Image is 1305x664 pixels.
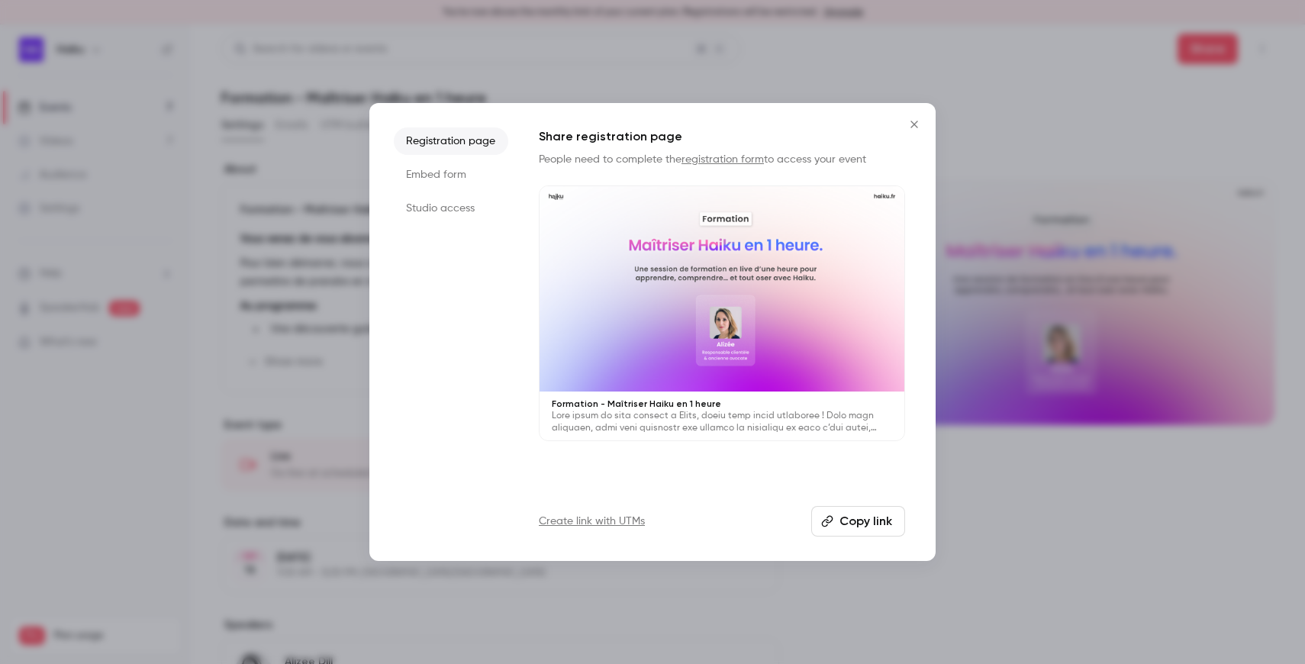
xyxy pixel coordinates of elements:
[811,506,905,537] button: Copy link
[394,195,508,222] li: Studio access
[394,161,508,189] li: Embed form
[394,127,508,155] li: Registration page
[899,109,930,140] button: Close
[539,127,905,146] h1: Share registration page
[552,398,892,410] p: Formation - Maîtriser Haiku en 1 heure
[539,152,905,167] p: People need to complete the to access your event
[681,154,764,165] a: registration form
[539,514,645,529] a: Create link with UTMs
[539,185,905,441] a: Formation - Maîtriser Haiku en 1 heureLore ipsum do sita consect a Elits, doeiu temp incid utlabo...
[552,410,892,434] p: Lore ipsum do sita consect a Elits, doeiu temp incid utlaboree ! Dolo magn aliquaen, admi veni qu...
